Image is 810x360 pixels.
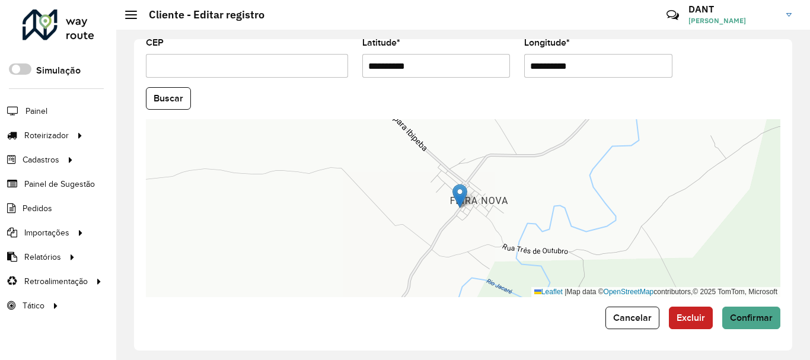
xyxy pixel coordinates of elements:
span: Roteirizador [24,129,69,142]
label: Simulação [36,63,81,78]
a: OpenStreetMap [604,288,654,296]
span: Retroalimentação [24,275,88,288]
a: Leaflet [534,288,563,296]
button: Confirmar [722,307,780,329]
span: [PERSON_NAME] [688,15,777,26]
div: Map data © contributors,© 2025 TomTom, Microsoft [531,287,780,297]
label: Latitude [362,36,400,50]
span: Cancelar [613,313,652,323]
label: Longitude [524,36,570,50]
span: Painel de Sugestão [24,178,95,190]
span: Confirmar [730,313,773,323]
span: Tático [23,300,44,312]
span: Importações [24,227,69,239]
h2: Cliente - Editar registro [137,8,264,21]
span: Cadastros [23,154,59,166]
img: Marker [452,184,467,208]
span: | [565,288,566,296]
a: Contato Rápido [660,2,685,28]
button: Excluir [669,307,713,329]
span: Relatórios [24,251,61,263]
button: Buscar [146,87,191,110]
span: Painel [25,105,47,117]
h3: DANT [688,4,777,15]
button: Cancelar [605,307,659,329]
span: Pedidos [23,202,52,215]
span: Excluir [677,313,705,323]
label: CEP [146,36,164,50]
